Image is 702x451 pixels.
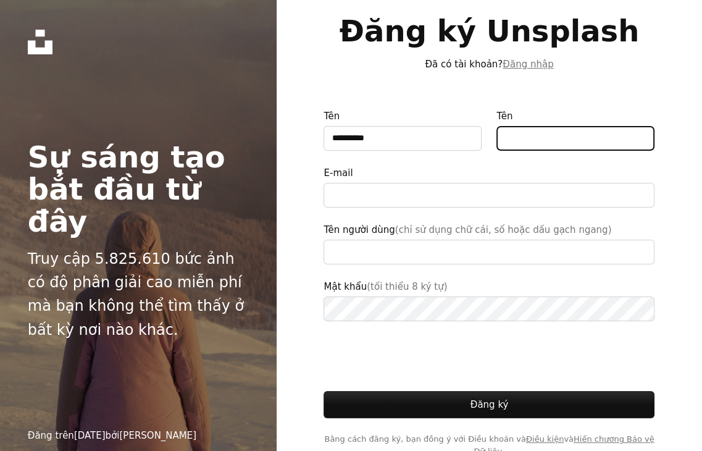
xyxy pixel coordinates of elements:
font: Bằng cách đăng ký, bạn đồng ý với Điều khoản và [324,434,525,444]
input: Tên [324,126,482,151]
font: [DATE] [74,430,106,441]
button: Đăng ký [324,391,654,418]
font: (chỉ sử dụng chữ cái, số hoặc dấu gạch ngang) [395,224,612,235]
font: Sự sáng tạo bắt đầu từ đây [28,140,225,238]
a: Đăng nhập [503,59,553,70]
font: [PERSON_NAME] [119,430,196,441]
input: E-mail [324,183,654,208]
a: Trang chủ — Unsplash [28,30,52,54]
font: Đăng ký Unsplash [340,14,639,48]
input: Tên [496,126,654,151]
font: (tối thiểu 8 ký tự) [367,281,447,292]
font: Tên [496,111,512,122]
font: Đăng ký [470,399,509,410]
font: Đã có tài khoản? [425,59,503,70]
a: Điều kiện [526,434,564,444]
font: Mật khẩu [324,281,367,292]
font: và [564,434,574,444]
time: Ngày 20 tháng 2 năm 2025 lúc 07:10:00 UTC+7 [74,430,106,441]
font: E-mail [324,167,353,179]
font: Truy cập 5.825.610 bức ảnh có độ phân giải cao miễn phí mà bạn không thể tìm thấy ở bất kỳ nơi nà... [28,250,244,339]
input: Tên người dùng(chỉ sử dụng chữ cái, số hoặc dấu gạch ngang) [324,240,654,264]
font: bởi [106,430,120,441]
font: Tên [324,111,340,122]
input: Mật khẩu(tối thiểu 8 ký tự) [324,297,654,321]
font: Tên người dùng [324,224,395,235]
font: Đăng trên [28,430,74,441]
